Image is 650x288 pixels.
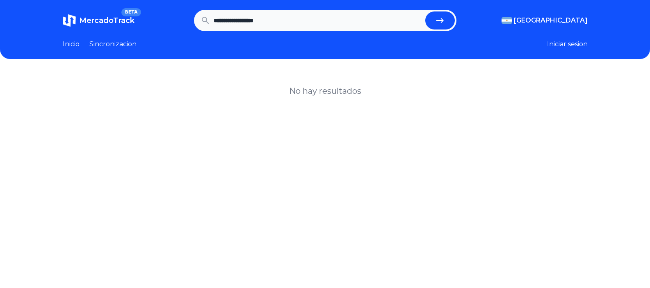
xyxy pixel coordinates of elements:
[502,16,588,25] button: [GEOGRAPHIC_DATA]
[79,16,135,25] span: MercadoTrack
[502,17,512,24] img: Argentina
[63,14,135,27] a: MercadoTrackBETA
[514,16,588,25] span: [GEOGRAPHIC_DATA]
[63,39,80,49] a: Inicio
[547,39,588,49] button: Iniciar sesion
[121,8,141,16] span: BETA
[89,39,137,49] a: Sincronizacion
[63,14,76,27] img: MercadoTrack
[289,85,361,97] h1: No hay resultados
